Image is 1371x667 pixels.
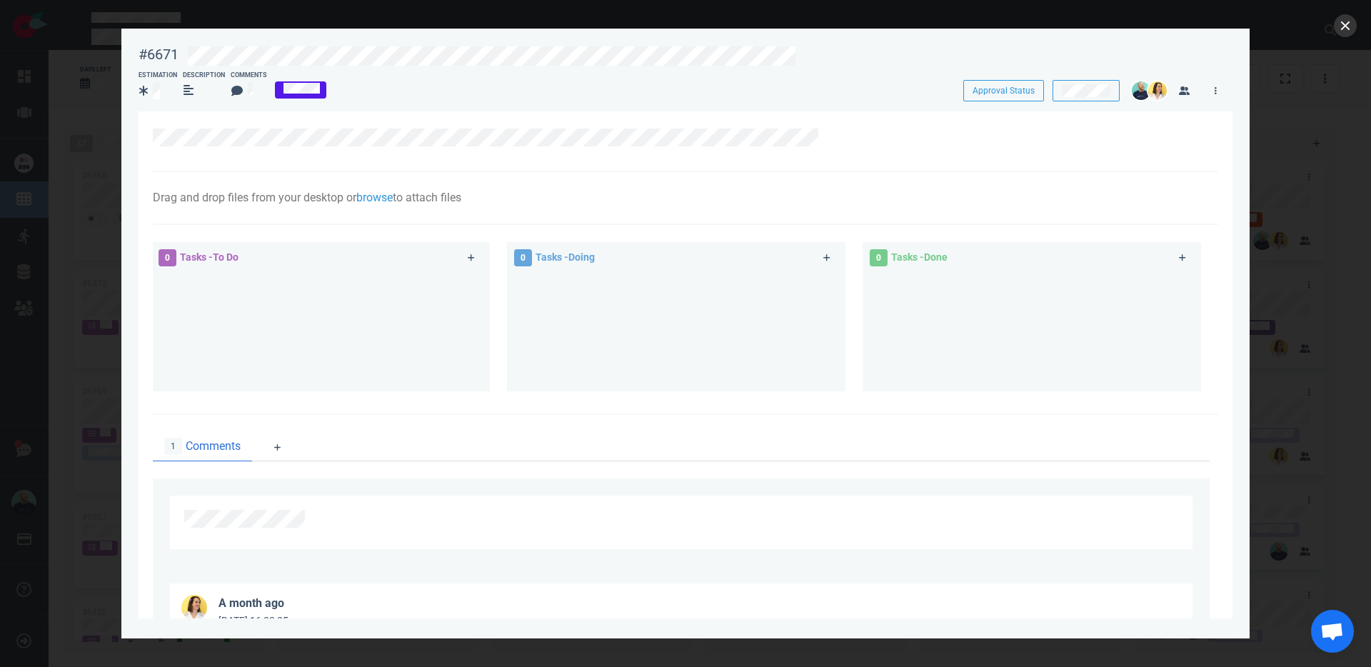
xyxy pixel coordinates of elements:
[1148,81,1167,100] img: 26
[356,191,393,204] a: browse
[219,595,284,612] div: a month ago
[891,251,948,263] span: Tasks - Done
[139,71,177,81] div: Estimation
[153,191,356,204] span: Drag and drop files from your desktop or
[183,71,225,81] div: Description
[231,71,267,81] div: Comments
[536,251,595,263] span: Tasks - Doing
[1334,14,1357,37] button: close
[180,251,238,263] span: Tasks - To Do
[186,438,241,455] span: Comments
[963,80,1044,101] button: Approval Status
[181,595,207,621] img: 36
[393,191,461,204] span: to attach files
[870,249,888,266] span: 0
[139,46,179,64] div: #6671
[1311,610,1354,653] a: Ouvrir le chat
[219,615,288,626] small: [DATE] 16:22:25
[159,249,176,266] span: 0
[164,438,182,455] span: 1
[514,249,532,266] span: 0
[1132,81,1150,100] img: 26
